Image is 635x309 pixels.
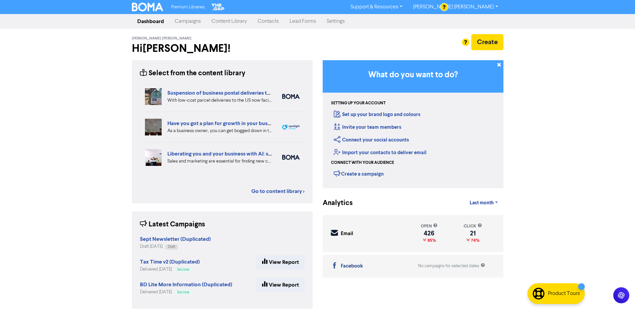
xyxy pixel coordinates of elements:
[167,150,313,157] a: Liberating you and your business with AI: sales and marketing
[321,15,350,28] a: Settings
[334,137,409,143] a: Connect your social accounts
[140,219,205,230] div: Latest Campaigns
[256,278,305,292] a: View Report
[132,3,163,11] img: BOMA Logo
[168,245,175,248] span: Draft
[426,238,436,243] span: 85%
[251,187,305,195] a: Go to content library >
[252,15,284,28] a: Contacts
[167,127,272,134] div: As a business owner, you can get bogged down in the demands of day-to-day business. We can help b...
[334,124,401,130] a: Invite your team members
[331,100,386,106] div: Setting up your account
[341,230,353,238] div: Email
[177,291,189,294] span: Success
[140,236,211,242] strong: Sept Newsletter (Duplicated)
[167,90,403,96] a: Suspension of business postal deliveries to the [GEOGRAPHIC_DATA]: what options do you have?
[132,42,313,55] h2: Hi [PERSON_NAME] !
[323,198,344,208] div: Analytics
[282,124,300,130] img: spotlight
[177,268,189,271] span: Success
[464,231,482,236] div: 21
[421,223,438,229] div: open
[140,243,211,250] div: Draft [DATE]
[418,263,485,269] div: No campaigns for selected dates
[331,160,394,166] div: Connect with your audience
[470,200,494,206] span: Last month
[167,158,272,165] div: Sales and marketing are essential for finding new customers but eat into your business time. We e...
[284,15,321,28] a: Lead Forms
[140,260,200,265] a: Tax Time v2 (Duplicated)
[333,70,493,80] h3: What do you want to do?
[408,2,503,12] a: [PERSON_NAME] [PERSON_NAME]
[140,281,232,288] strong: BD Lite More Information (Duplicated)
[211,3,225,11] img: The Gap
[470,238,479,243] span: 74%
[282,155,300,160] img: boma
[140,259,200,265] strong: Tax Time v2 (Duplicated)
[167,120,282,127] a: Have you got a plan for growth in your business?
[334,169,384,179] div: Create a campaign
[140,68,245,79] div: Select from the content library
[167,97,272,104] div: With low-cost parcel deliveries to the US now facing tariffs, many international postal services ...
[334,111,420,118] a: Set up your brand logo and colours
[464,223,482,229] div: click
[169,15,206,28] a: Campaigns
[341,263,363,270] div: Facebook
[282,94,300,99] img: boma
[256,255,305,269] a: View Report
[334,149,426,156] a: Import your contacts to deliver email
[140,282,232,288] a: BD Lite More Information (Duplicated)
[132,15,169,28] a: Dashboard
[140,237,211,242] a: Sept Newsletter (Duplicated)
[206,15,252,28] a: Content Library
[464,196,503,210] a: Last month
[602,277,635,309] iframe: Chat Widget
[345,2,408,12] a: Support & Resources
[140,289,232,295] div: Delivered [DATE]
[323,60,503,188] div: Getting Started in BOMA
[132,36,191,41] span: [PERSON_NAME] [PERSON_NAME]
[471,34,503,50] button: Create
[421,231,438,236] div: 426
[171,5,205,9] span: Premium Libraries:
[140,266,200,273] div: Delivered [DATE]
